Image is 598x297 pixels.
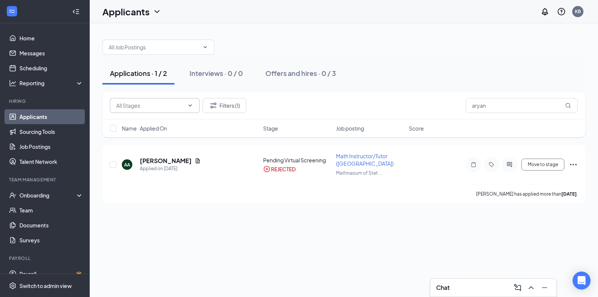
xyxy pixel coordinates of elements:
span: Mathnasium of Stet ... [336,170,382,176]
svg: Tag [487,162,496,168]
div: Interviews · 0 / 0 [189,68,243,78]
a: Home [19,31,83,46]
button: Move to stage [521,159,564,171]
a: Messages [19,46,83,61]
svg: ChevronDown [187,102,193,108]
div: Applications · 1 / 2 [110,68,167,78]
svg: Collapse [72,8,80,15]
input: Search in applications [466,98,578,113]
h3: Chat [436,284,450,292]
svg: ChevronDown [152,7,161,16]
svg: MagnifyingGlass [565,102,571,108]
span: Math Instructor/Tutor ([GEOGRAPHIC_DATA]) [336,153,394,167]
a: PayrollCrown [19,266,83,281]
button: Filter Filters (1) [203,98,246,113]
span: Stage [263,125,278,132]
svg: Filter [209,101,218,110]
svg: UserCheck [9,192,16,199]
div: Offers and hires · 0 / 3 [265,68,336,78]
span: Name · Applied On [122,125,167,132]
svg: Ellipses [569,160,578,169]
svg: ActiveChat [505,162,514,168]
a: Scheduling [19,61,83,76]
div: REJECTED [271,165,296,173]
p: [PERSON_NAME] has applied more than . [476,191,578,197]
div: Hiring [9,98,82,104]
div: Payroll [9,255,82,261]
button: ChevronUp [525,282,537,294]
div: Reporting [19,79,84,87]
svg: Document [195,158,201,164]
a: Documents [19,218,83,233]
h5: [PERSON_NAME] [140,157,192,165]
a: Team [19,203,83,218]
svg: WorkstreamLogo [8,7,16,15]
span: Score [409,125,424,132]
button: ComposeMessage [512,282,524,294]
svg: Minimize [540,283,549,292]
a: Surveys [19,233,83,248]
svg: ChevronDown [202,44,208,50]
div: Applied on [DATE] [140,165,201,172]
div: KB [575,8,581,15]
svg: Notifications [540,7,549,16]
h1: Applicants [102,5,149,18]
input: All Job Postings [109,43,199,51]
div: AA [124,162,130,168]
svg: QuestionInfo [557,7,566,16]
svg: Analysis [9,79,16,87]
svg: ComposeMessage [513,283,522,292]
div: Pending Virtual Screening [263,156,332,164]
div: Switch to admin view [19,282,72,290]
svg: Settings [9,282,16,290]
button: Minimize [539,282,551,294]
a: Talent Network [19,154,83,169]
svg: ChevronUp [527,283,536,292]
a: Sourcing Tools [19,124,83,139]
a: Job Postings [19,139,83,154]
svg: Note [469,162,478,168]
input: All Stages [116,101,184,110]
div: Open Intercom Messenger [573,272,591,290]
a: Applicants [19,109,83,124]
svg: CrossCircle [263,165,271,173]
div: Team Management [9,177,82,183]
b: [DATE] [561,191,577,197]
div: Onboarding [19,192,77,199]
span: Job posting [336,125,364,132]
